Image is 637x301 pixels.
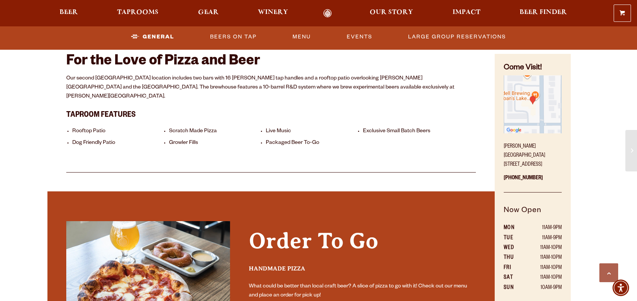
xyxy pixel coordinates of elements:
span: Impact [453,9,480,15]
div: Accessibility Menu [613,280,629,296]
span: Beer Finder [520,9,567,15]
li: Live Music [266,128,359,135]
h4: Come Visit! [504,63,562,74]
span: Winery [258,9,288,15]
li: Rooftop Patio [72,128,165,135]
th: THU [504,253,524,263]
a: Scroll to top [599,263,618,282]
img: Small thumbnail of location on map [504,75,562,133]
a: Menu [290,28,314,46]
a: Find on Google Maps (opens in a new window) [504,130,562,136]
td: 11AM-10PM [523,253,562,263]
h2: For the Love of Pizza and Beer [66,54,476,70]
p: Our second [GEOGRAPHIC_DATA] location includes two bars with 16 [PERSON_NAME] tap handles and a r... [66,74,476,101]
th: SUN [504,283,524,293]
p: [PHONE_NUMBER] [504,170,562,193]
td: 11AM-9PM [523,234,562,243]
p: [PERSON_NAME][GEOGRAPHIC_DATA] [STREET_ADDRESS] [504,138,562,170]
li: Growler Fills [169,140,262,147]
td: 11AM-10PM [523,263,562,273]
a: General [128,28,177,46]
th: MON [504,223,524,233]
li: Exclusive Small Batch Beers [363,128,456,135]
a: Impact [448,9,485,18]
p: What could be better than local craft beer? A slice of pizza to go with it! Check out our menu an... [249,282,476,300]
h2: Order To Go [249,228,476,261]
h3: Handmade Pizza [249,265,476,279]
span: Our Story [370,9,413,15]
th: FRI [504,263,524,273]
span: Beer [59,9,78,15]
li: Packaged Beer To-Go [266,140,359,147]
td: 11AM-10PM [523,243,562,253]
a: Gear [193,9,224,18]
a: Beers On Tap [207,28,260,46]
td: 10AM-9PM [523,283,562,293]
h5: Now Open [504,205,562,224]
a: Beer [55,9,83,18]
a: Our Story [365,9,418,18]
li: Dog Friendly Patio [72,140,165,147]
span: Gear [198,9,219,15]
td: 11AM-10PM [523,273,562,283]
a: Beer Finder [515,9,572,18]
a: Events [344,28,375,46]
a: Winery [253,9,293,18]
a: Taprooms [112,9,163,18]
th: TUE [504,234,524,243]
span: Taprooms [117,9,158,15]
th: WED [504,243,524,253]
li: Scratch Made Pizza [169,128,262,135]
a: Large Group Reservations [405,28,509,46]
td: 11AM-9PM [523,223,562,233]
th: SAT [504,273,524,283]
a: Odell Home [313,9,341,18]
h3: Taproom Features [66,106,476,122]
